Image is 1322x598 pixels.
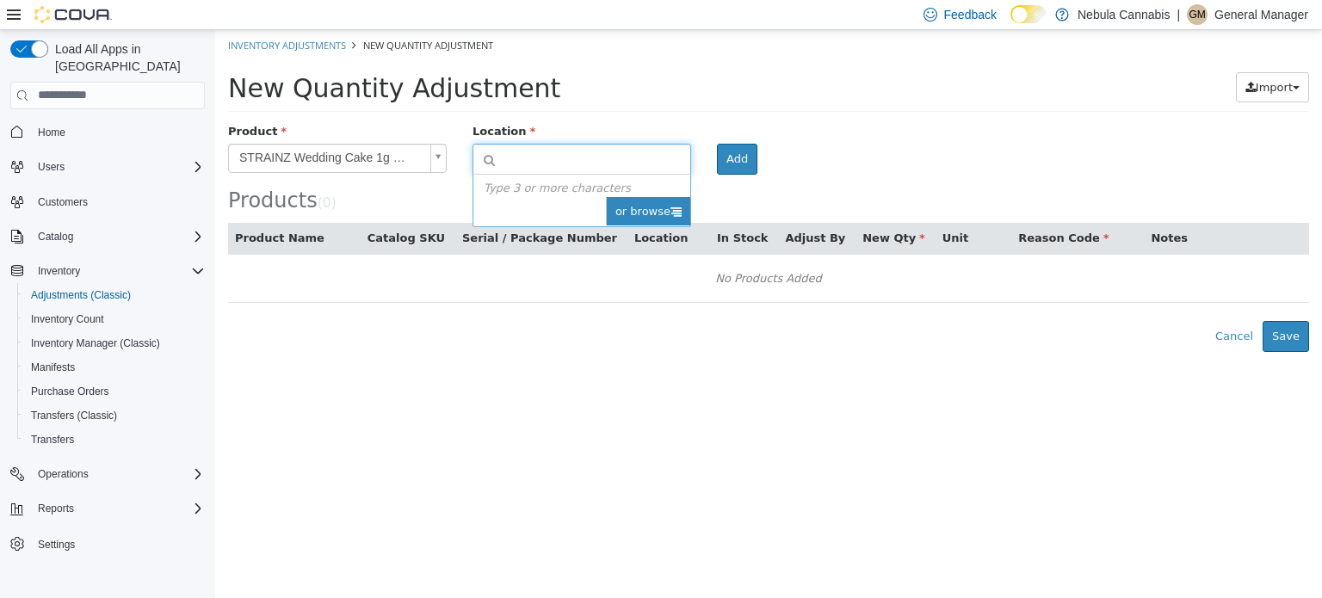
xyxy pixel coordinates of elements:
[936,200,975,217] button: Notes
[17,404,212,428] button: Transfers (Classic)
[31,191,205,213] span: Customers
[17,355,212,379] button: Manifests
[1177,4,1180,25] p: |
[3,462,212,486] button: Operations
[3,259,212,283] button: Inventory
[31,288,131,302] span: Adjustments (Classic)
[24,405,205,426] span: Transfers (Classic)
[31,226,80,247] button: Catalog
[31,157,71,177] button: Users
[31,433,74,447] span: Transfers
[1010,5,1047,23] input: Dark Mode
[24,357,205,378] span: Manifests
[570,200,633,217] button: Adjust By
[1021,42,1094,73] button: Import
[14,114,208,142] span: STRAINZ Wedding Cake 1g Disposable (Fresh)
[31,464,96,484] button: Operations
[17,307,212,331] button: Inventory Count
[31,261,205,281] span: Inventory
[31,385,109,398] span: Purchase Orders
[1047,291,1094,322] button: Save
[17,331,212,355] button: Inventory Manager (Classic)
[257,95,320,108] span: Location
[152,200,233,217] button: Catalog SKU
[24,236,1083,262] div: No Products Added
[38,502,74,515] span: Reports
[803,201,893,214] span: Reason Code
[13,158,102,182] span: Products
[24,333,205,354] span: Inventory Manager (Classic)
[502,114,542,145] button: Add
[3,531,212,556] button: Settings
[24,429,81,450] a: Transfers
[38,160,65,174] span: Users
[24,333,167,354] a: Inventory Manager (Classic)
[31,464,205,484] span: Operations
[647,201,710,214] span: New Qty
[108,165,116,181] span: 0
[13,114,232,143] a: STRAINZ Wedding Cake 1g Disposable (Fresh)
[727,200,757,217] button: Unit
[24,309,111,330] a: Inventory Count
[31,157,205,177] span: Users
[31,336,160,350] span: Inventory Manager (Classic)
[31,122,72,143] a: Home
[24,285,205,305] span: Adjustments (Classic)
[38,538,75,552] span: Settings
[247,200,405,217] button: Serial / Package Number
[24,381,205,402] span: Purchase Orders
[3,155,212,179] button: Users
[13,43,345,73] span: New Quantity Adjustment
[31,312,104,326] span: Inventory Count
[148,9,278,22] span: New Quantity Adjustment
[31,121,205,143] span: Home
[31,498,205,519] span: Reports
[38,195,88,209] span: Customers
[1187,4,1208,25] div: General Manager
[17,428,212,452] button: Transfers
[1041,51,1078,64] span: Import
[38,264,80,278] span: Inventory
[17,283,212,307] button: Adjustments (Classic)
[38,230,73,244] span: Catalog
[24,429,205,450] span: Transfers
[31,261,87,281] button: Inventory
[38,467,89,481] span: Operations
[31,534,82,555] a: Settings
[391,167,475,196] span: or browse
[38,126,65,139] span: Home
[1189,4,1205,25] span: GM
[1214,4,1308,25] p: General Manager
[31,498,81,519] button: Reports
[31,192,95,213] a: Customers
[3,189,212,214] button: Customers
[419,200,476,217] button: Location
[34,6,112,23] img: Cova
[3,225,212,249] button: Catalog
[17,379,212,404] button: Purchase Orders
[13,9,131,22] a: Inventory Adjustments
[31,533,205,554] span: Settings
[102,165,121,181] small: ( )
[1078,4,1170,25] p: Nebula Cannabis
[20,200,113,217] button: Product Name
[48,40,205,75] span: Load All Apps in [GEOGRAPHIC_DATA]
[3,496,212,521] button: Reports
[31,361,75,374] span: Manifests
[24,381,116,402] a: Purchase Orders
[3,120,212,145] button: Home
[944,6,997,23] span: Feedback
[502,200,556,217] button: In Stock
[13,95,71,108] span: Product
[31,226,205,247] span: Catalog
[24,405,124,426] a: Transfers (Classic)
[24,309,205,330] span: Inventory Count
[1010,23,1011,24] span: Dark Mode
[991,291,1047,322] button: Cancel
[24,357,82,378] a: Manifests
[24,285,138,305] a: Adjustments (Classic)
[31,409,117,422] span: Transfers (Classic)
